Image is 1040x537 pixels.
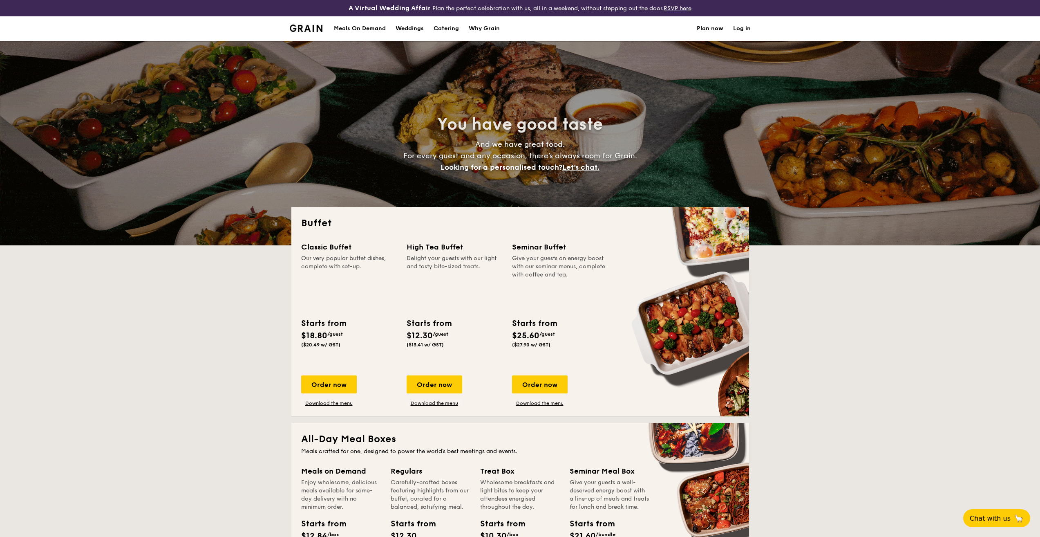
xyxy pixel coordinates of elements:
[391,465,470,477] div: Regulars
[963,509,1030,527] button: Chat with us🦙
[512,400,568,407] a: Download the menu
[697,16,723,41] a: Plan now
[570,465,649,477] div: Seminar Meal Box
[301,331,327,341] span: $18.80
[512,331,539,341] span: $25.60
[301,342,340,348] span: ($20.49 w/ GST)
[301,479,381,511] div: Enjoy wholesome, delicious meals available for same-day delivery with no minimum order.
[469,16,500,41] div: Why Grain
[562,163,599,172] span: Let's chat.
[396,16,424,41] div: Weddings
[327,331,343,337] span: /guest
[970,515,1011,522] span: Chat with us
[290,25,323,32] img: Grain
[434,16,459,41] h1: Catering
[512,241,608,253] div: Seminar Buffet
[285,3,756,13] div: Plan the perfect celebration with us, all in a weekend, without stepping out the door.
[403,140,637,172] span: And we have great food. For every guest and any occasion, there’s always room for Grain.
[570,479,649,511] div: Give your guests a well-deserved energy boost with a line-up of meals and treats for lunch and br...
[1014,514,1024,523] span: 🦙
[301,518,338,530] div: Starts from
[512,375,568,393] div: Order now
[441,163,562,172] span: Looking for a personalised touch?
[407,375,462,393] div: Order now
[391,16,429,41] a: Weddings
[391,479,470,511] div: Carefully-crafted boxes featuring highlights from our buffet, curated for a balanced, satisfying ...
[512,254,608,311] div: Give your guests an energy boost with our seminar menus, complete with coffee and tea.
[301,447,739,456] div: Meals crafted for one, designed to power the world's best meetings and events.
[301,254,397,311] div: Our very popular buffet dishes, complete with set-up.
[301,241,397,253] div: Classic Buffet
[570,518,606,530] div: Starts from
[301,400,357,407] a: Download the menu
[391,518,427,530] div: Starts from
[429,16,464,41] a: Catering
[301,217,739,230] h2: Buffet
[407,254,502,311] div: Delight your guests with our light and tasty bite-sized treats.
[349,3,431,13] h4: A Virtual Wedding Affair
[290,25,323,32] a: Logotype
[407,317,451,330] div: Starts from
[301,317,346,330] div: Starts from
[329,16,391,41] a: Meals On Demand
[407,400,462,407] a: Download the menu
[301,465,381,477] div: Meals on Demand
[664,5,691,12] a: RSVP here
[407,241,502,253] div: High Tea Buffet
[480,465,560,477] div: Treat Box
[464,16,505,41] a: Why Grain
[433,331,448,337] span: /guest
[407,342,444,348] span: ($13.41 w/ GST)
[512,342,550,348] span: ($27.90 w/ GST)
[334,16,386,41] div: Meals On Demand
[437,115,603,134] span: You have good taste
[301,433,739,446] h2: All-Day Meal Boxes
[480,518,517,530] div: Starts from
[480,479,560,511] div: Wholesome breakfasts and light bites to keep your attendees energised throughout the day.
[301,375,357,393] div: Order now
[512,317,557,330] div: Starts from
[539,331,555,337] span: /guest
[407,331,433,341] span: $12.30
[733,16,751,41] a: Log in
